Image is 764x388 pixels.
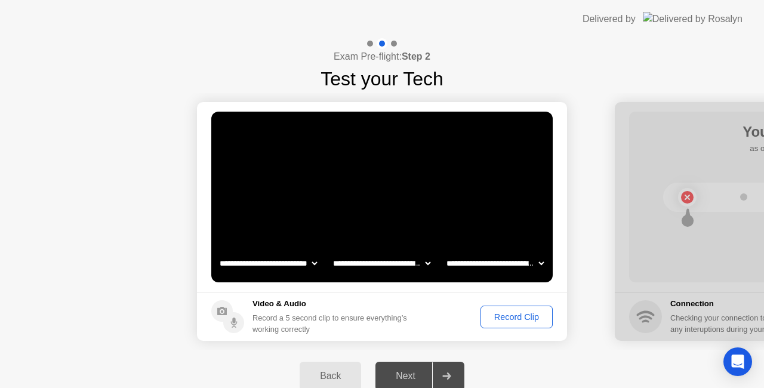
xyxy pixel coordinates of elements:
select: Available microphones [444,251,546,275]
button: Record Clip [480,306,553,328]
div: Back [303,371,358,381]
div: Next [379,371,432,381]
div: Record a 5 second clip to ensure everything’s working correctly [252,312,412,335]
select: Available speakers [331,251,433,275]
div: Record Clip [485,312,549,322]
div: Open Intercom Messenger [723,347,752,376]
img: Delivered by Rosalyn [643,12,743,26]
h1: Test your Tech [321,64,443,93]
b: Step 2 [402,51,430,61]
div: Delivered by [583,12,636,26]
h4: Exam Pre-flight: [334,50,430,64]
select: Available cameras [217,251,319,275]
h5: Video & Audio [252,298,412,310]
